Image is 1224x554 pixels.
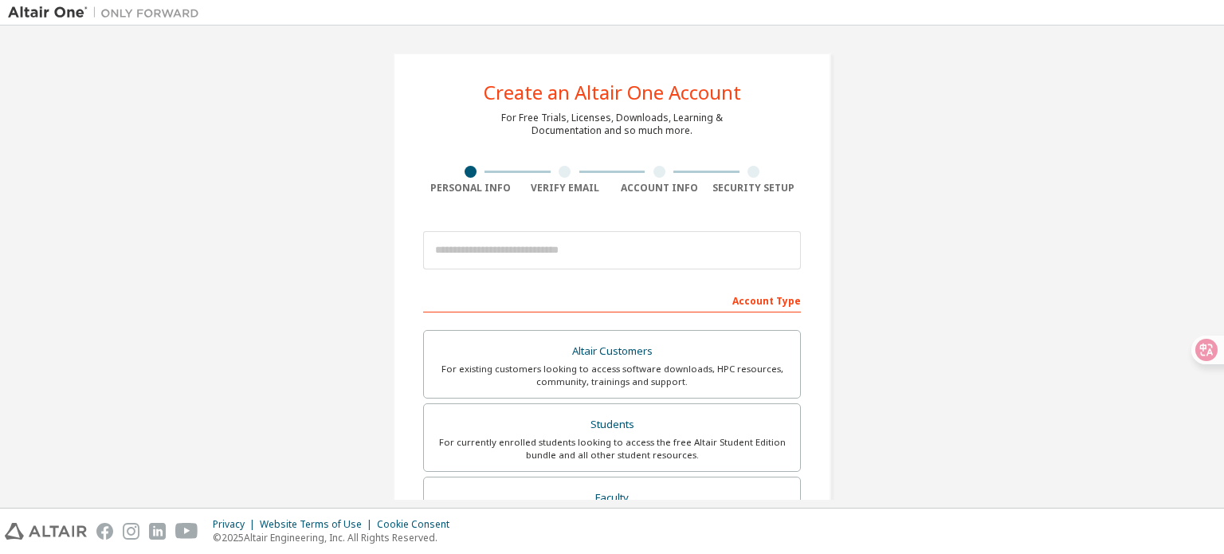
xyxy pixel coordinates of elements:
[484,83,741,102] div: Create an Altair One Account
[423,287,801,312] div: Account Type
[8,5,207,21] img: Altair One
[213,531,459,544] p: © 2025 Altair Engineering, Inc. All Rights Reserved.
[518,182,613,194] div: Verify Email
[612,182,707,194] div: Account Info
[501,112,723,137] div: For Free Trials, Licenses, Downloads, Learning & Documentation and so much more.
[377,518,459,531] div: Cookie Consent
[707,182,802,194] div: Security Setup
[433,340,790,363] div: Altair Customers
[433,436,790,462] div: For currently enrolled students looking to access the free Altair Student Edition bundle and all ...
[123,523,139,540] img: instagram.svg
[175,523,198,540] img: youtube.svg
[433,487,790,509] div: Faculty
[96,523,113,540] img: facebook.svg
[423,182,518,194] div: Personal Info
[213,518,260,531] div: Privacy
[433,363,790,388] div: For existing customers looking to access software downloads, HPC resources, community, trainings ...
[5,523,87,540] img: altair_logo.svg
[260,518,377,531] div: Website Terms of Use
[433,414,790,436] div: Students
[149,523,166,540] img: linkedin.svg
